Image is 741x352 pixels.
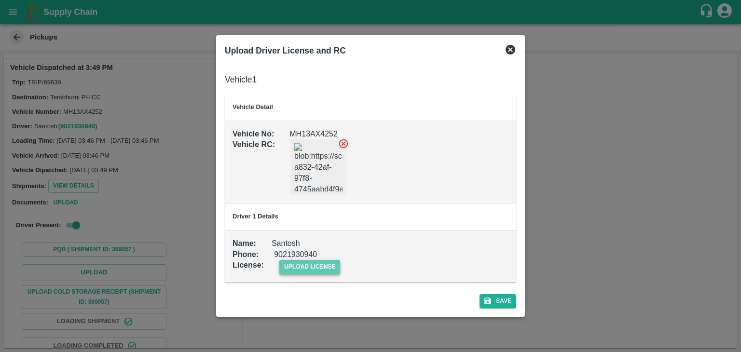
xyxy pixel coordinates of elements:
div: MH13AX4252 [274,113,338,140]
b: Driver 1 Details [233,213,278,220]
div: Santosh [256,223,300,249]
b: Vehicle Detail [233,103,273,110]
button: Save [480,294,516,308]
h6: Vehicle 1 [225,73,516,86]
img: blob:https://sc.vegrow.in/faeb58b2-a832-42af-97f8-4745aabd4f9a [294,143,343,191]
b: License : [233,261,264,269]
span: upload license [279,260,341,274]
div: 9021930940 [259,234,317,260]
b: Upload Driver License and RC [225,46,346,55]
b: Vehicle RC : [233,140,275,149]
